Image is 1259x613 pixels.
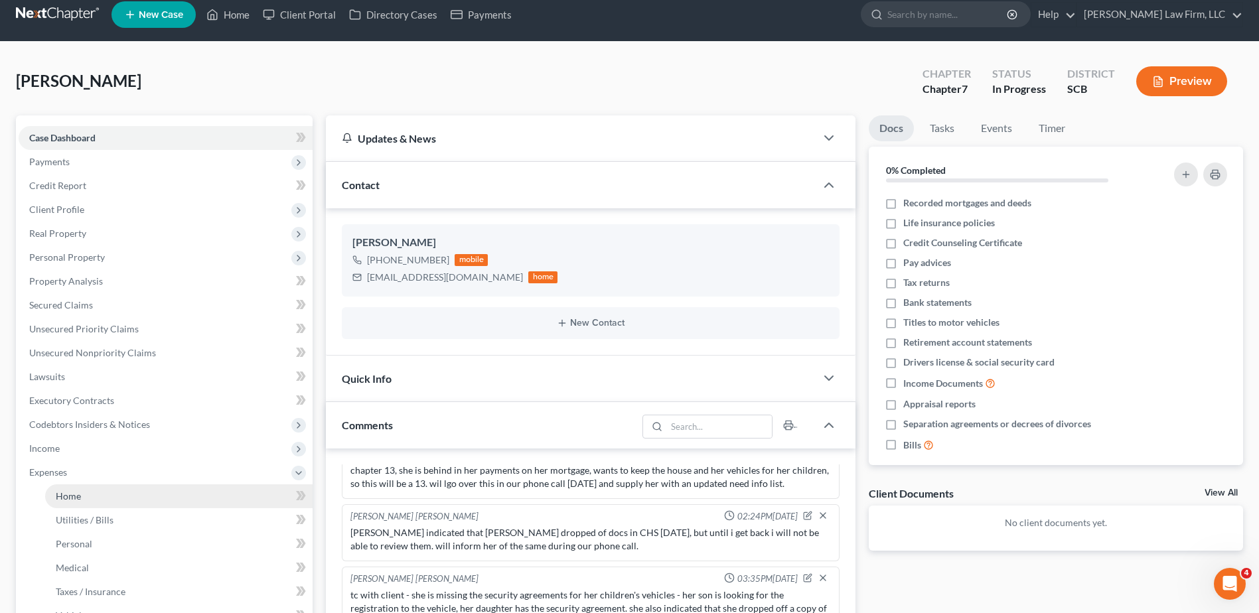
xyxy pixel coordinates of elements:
span: Medical [56,562,89,573]
span: Contact [342,178,380,191]
span: Personal [56,538,92,549]
span: Tax returns [903,276,950,289]
span: Quick Info [342,372,392,385]
a: Medical [45,556,313,580]
a: Home [200,3,256,27]
div: Client Documents [869,486,954,500]
span: Titles to motor vehicles [903,316,1000,329]
span: Life insurance policies [903,216,995,230]
span: 7 [962,82,968,95]
span: Codebtors Insiders & Notices [29,419,150,430]
a: Help [1031,3,1076,27]
span: Bank statements [903,296,972,309]
span: Credit Report [29,180,86,191]
div: [PERSON_NAME] [PERSON_NAME] [350,573,479,586]
a: Case Dashboard [19,126,313,150]
a: Secured Claims [19,293,313,317]
span: Lawsuits [29,371,65,382]
a: Events [970,115,1023,141]
span: [PERSON_NAME] [16,71,141,90]
a: Home [45,484,313,508]
div: In Progress [992,82,1046,97]
a: [PERSON_NAME] Law Firm, LLC [1077,3,1242,27]
span: Appraisal reports [903,397,976,411]
div: Updates & News [342,131,800,145]
a: Lawsuits [19,365,313,389]
span: 03:35PM[DATE] [737,573,798,585]
div: [PERSON_NAME] indicated that [PERSON_NAME] dropped of docs in CHS [DATE], but until i get back i ... [350,526,831,553]
div: home [528,271,557,283]
a: Client Portal [256,3,342,27]
span: Drivers license & social security card [903,356,1055,369]
span: Pay advices [903,256,951,269]
span: Unsecured Nonpriority Claims [29,347,156,358]
span: Unsecured Priority Claims [29,323,139,334]
a: Unsecured Nonpriority Claims [19,341,313,365]
span: Executory Contracts [29,395,114,406]
div: [EMAIL_ADDRESS][DOMAIN_NAME] [367,271,523,284]
span: Secured Claims [29,299,93,310]
span: New Case [139,10,183,20]
div: District [1067,66,1115,82]
span: Comments [342,419,393,431]
span: Credit Counseling Certificate [903,236,1022,249]
span: Recorded mortgages and deeds [903,196,1031,210]
button: Preview [1136,66,1227,96]
input: Search by name... [887,2,1009,27]
input: Search... [666,415,772,438]
a: Credit Report [19,174,313,198]
a: Payments [444,3,518,27]
span: Utilities / Bills [56,514,113,525]
span: Case Dashboard [29,132,96,143]
span: Property Analysis [29,275,103,287]
a: Tasks [919,115,965,141]
div: client has not provided any expense information or paystubs other than what was provided at the 2... [350,450,831,490]
span: Client Profile [29,204,84,215]
a: Docs [869,115,914,141]
span: Income [29,443,60,454]
div: SCB [1067,82,1115,97]
div: Status [992,66,1046,82]
span: Taxes / Insurance [56,586,125,597]
a: Executory Contracts [19,389,313,413]
span: Income Documents [903,377,983,390]
a: Taxes / Insurance [45,580,313,604]
p: No client documents yet. [879,516,1232,529]
div: [PHONE_NUMBER] [367,253,449,267]
strong: 0% Completed [886,165,946,176]
span: Payments [29,156,70,167]
span: Personal Property [29,251,105,263]
span: Expenses [29,466,67,478]
button: New Contact [352,318,829,328]
div: Chapter [923,82,971,97]
span: Retirement account statements [903,336,1032,349]
a: Unsecured Priority Claims [19,317,313,341]
a: Directory Cases [342,3,444,27]
iframe: Intercom live chat [1214,568,1246,600]
div: [PERSON_NAME] [PERSON_NAME] [350,510,479,523]
span: Separation agreements or decrees of divorces [903,417,1091,431]
div: Chapter [923,66,971,82]
span: Home [56,490,81,502]
a: View All [1205,488,1238,498]
span: Bills [903,439,921,452]
a: Personal [45,532,313,556]
span: 4 [1241,568,1252,579]
div: [PERSON_NAME] [352,235,829,251]
a: Utilities / Bills [45,508,313,532]
span: Real Property [29,228,86,239]
a: Property Analysis [19,269,313,293]
span: 02:24PM[DATE] [737,510,798,523]
div: mobile [455,254,488,266]
a: Timer [1028,115,1076,141]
